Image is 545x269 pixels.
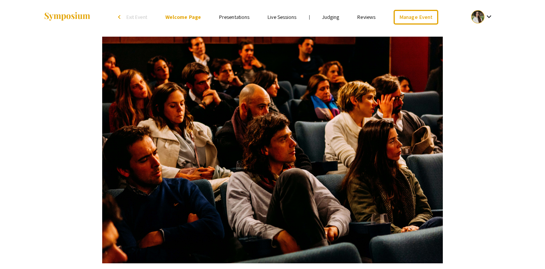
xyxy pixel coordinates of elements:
span: Exit Event [126,14,147,20]
div: arrow_back_ios [118,15,123,19]
a: Welcome Page [165,14,201,20]
a: Manage Event [394,10,438,25]
img: Symposium by ForagerOne [44,12,91,22]
iframe: Chat [6,235,32,263]
img: Demo Event 2025 [102,37,443,263]
a: Presentations [219,14,249,20]
button: Expand account dropdown [463,8,501,25]
a: Judging [322,14,339,20]
a: Live Sessions [268,14,296,20]
li: | [306,14,313,20]
a: Reviews [357,14,375,20]
mat-icon: Expand account dropdown [484,12,494,21]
